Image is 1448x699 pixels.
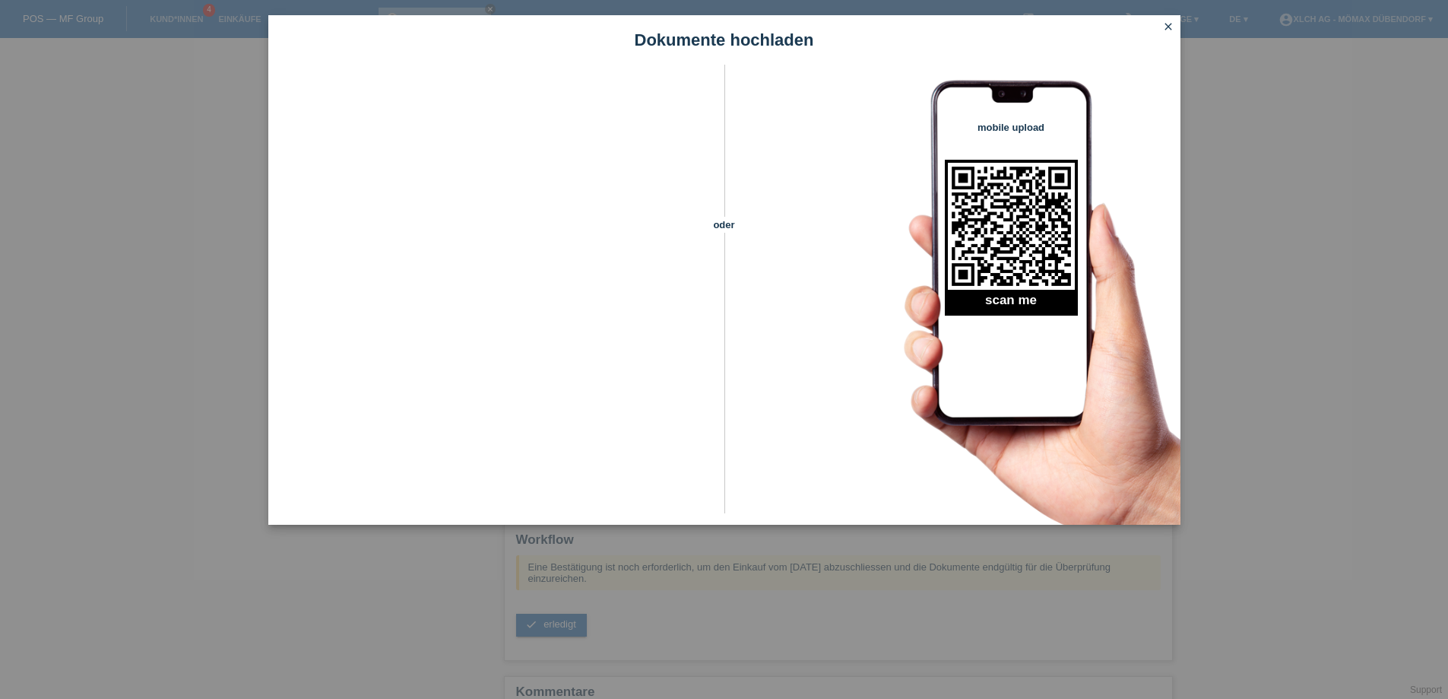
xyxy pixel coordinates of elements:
[1158,19,1178,37] a: close
[291,103,698,483] iframe: Upload
[268,30,1180,49] h1: Dokumente hochladen
[945,122,1078,133] h4: mobile upload
[698,217,751,233] span: oder
[945,293,1078,316] h2: scan me
[1162,21,1174,33] i: close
